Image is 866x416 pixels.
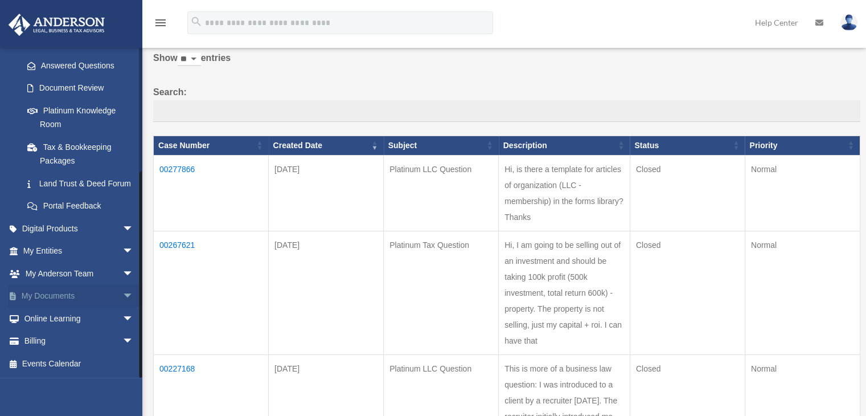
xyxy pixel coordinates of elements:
[16,77,145,100] a: Document Review
[122,217,145,240] span: arrow_drop_down
[8,352,151,375] a: Events Calendar
[630,231,745,354] td: Closed
[16,172,145,195] a: Land Trust & Deed Forum
[16,54,139,77] a: Answered Questions
[153,50,860,78] label: Show entries
[8,330,151,353] a: Billingarrow_drop_down
[154,231,269,354] td: 00267621
[190,15,203,28] i: search
[8,240,151,263] a: My Entitiesarrow_drop_down
[16,195,145,218] a: Portal Feedback
[8,307,151,330] a: Online Learningarrow_drop_down
[122,262,145,286] span: arrow_drop_down
[16,136,145,172] a: Tax & Bookkeeping Packages
[745,136,860,155] th: Priority: activate to sort column ascending
[8,262,151,285] a: My Anderson Teamarrow_drop_down
[154,136,269,155] th: Case Number: activate to sort column ascending
[269,155,384,231] td: [DATE]
[8,285,151,308] a: My Documentsarrow_drop_down
[630,136,745,155] th: Status: activate to sort column ascending
[745,231,860,354] td: Normal
[499,136,630,155] th: Description: activate to sort column ascending
[269,231,384,354] td: [DATE]
[154,20,167,30] a: menu
[178,53,201,66] select: Showentries
[499,155,630,231] td: Hi, is there a template for articles of organization (LLC - membership) in the forms library? Thanks
[630,155,745,231] td: Closed
[8,217,151,240] a: Digital Productsarrow_drop_down
[384,155,499,231] td: Platinum LLC Question
[153,100,860,122] input: Search:
[5,14,108,36] img: Anderson Advisors Platinum Portal
[122,330,145,353] span: arrow_drop_down
[16,99,145,136] a: Platinum Knowledge Room
[384,136,499,155] th: Subject: activate to sort column ascending
[154,16,167,30] i: menu
[122,285,145,308] span: arrow_drop_down
[153,84,860,122] label: Search:
[269,136,384,155] th: Created Date: activate to sort column ascending
[122,240,145,263] span: arrow_drop_down
[154,155,269,231] td: 00277866
[499,231,630,354] td: Hi, I am going to be selling out of an investment and should be taking 100k profit (500k investme...
[840,14,857,31] img: User Pic
[745,155,860,231] td: Normal
[122,307,145,331] span: arrow_drop_down
[384,231,499,354] td: Platinum Tax Question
